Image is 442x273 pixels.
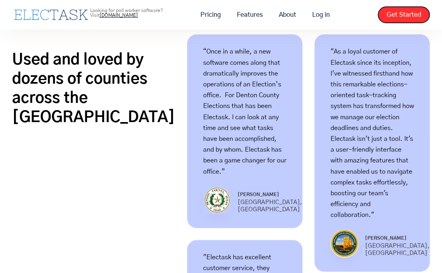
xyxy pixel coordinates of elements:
[12,50,159,127] h2: Used and loved by dozens of counties across the [GEOGRAPHIC_DATA]
[365,235,430,242] h6: [PERSON_NAME]
[304,6,338,23] a: Log in
[365,243,430,257] div: [GEOGRAPHIC_DATA], [GEOGRAPHIC_DATA]
[238,199,302,213] div: [GEOGRAPHIC_DATA], [GEOGRAPHIC_DATA]
[229,6,271,23] a: Features
[238,191,302,198] h6: [PERSON_NAME]
[271,6,304,23] a: About
[192,6,229,23] a: Pricing
[90,8,188,18] p: Looking for poll worker software? Visit
[378,6,430,23] a: Get Started
[12,8,90,22] a: home
[99,13,138,18] a: [DOMAIN_NAME]
[203,46,287,177] p: “Once in a while, a new software comes along that dramatically improves the operations of an Elec...
[331,46,414,221] p: "As a loyal customer of Electask since its inception, I've witnessed firsthand how this remarkabl...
